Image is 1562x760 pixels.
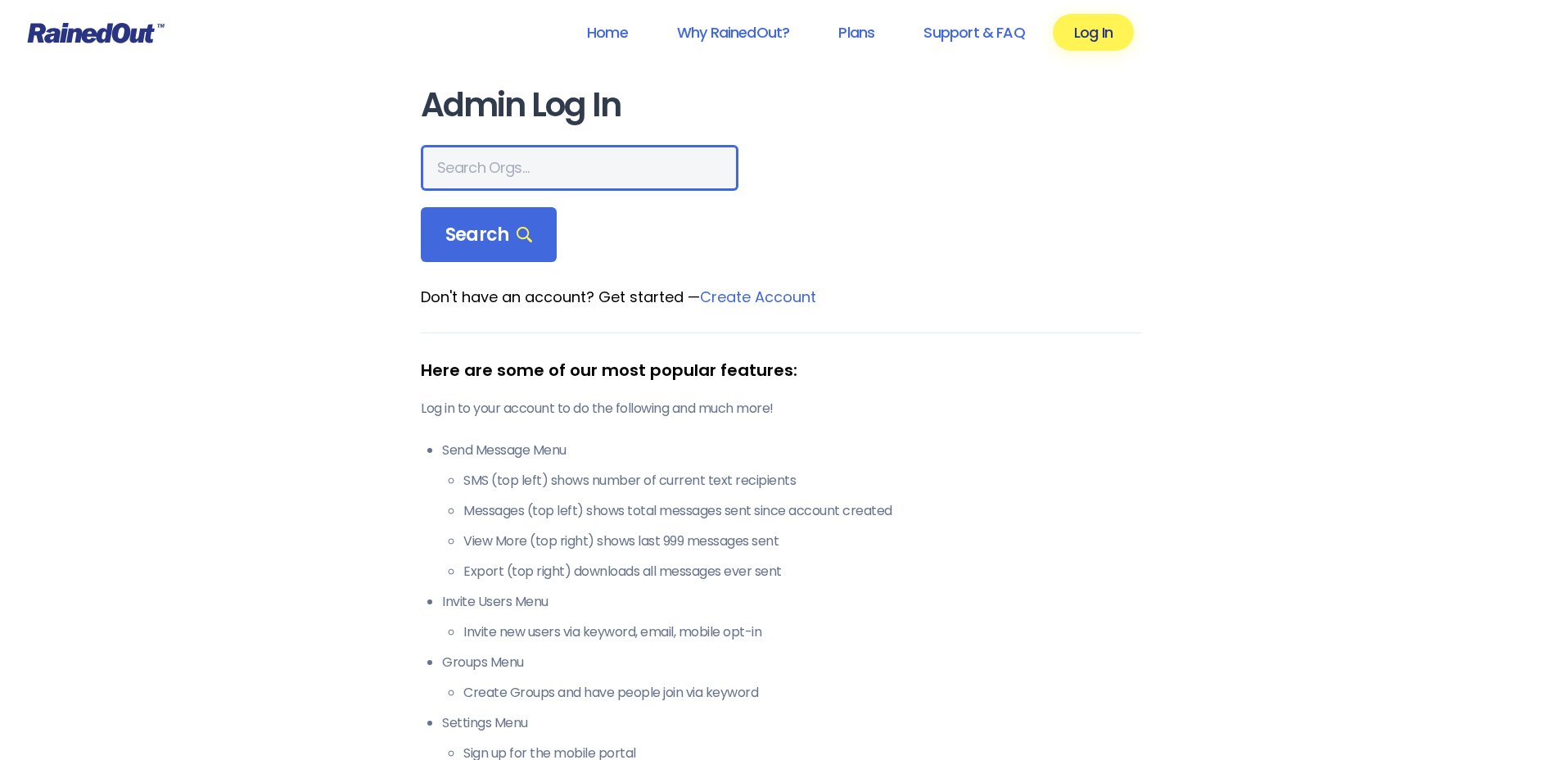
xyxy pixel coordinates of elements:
li: Messages (top left) shows total messages sent since account created [463,501,1141,521]
a: Support & FAQ [902,14,1045,51]
input: Search Orgs… [421,145,738,191]
li: Invite new users via keyword, email, mobile opt-in [463,622,1141,642]
li: SMS (top left) shows number of current text recipients [463,471,1141,491]
a: Home [566,14,649,51]
span: Search [445,224,532,247]
li: Groups Menu [442,653,1141,703]
div: Here are some of our most popular features: [421,358,1141,382]
li: Create Groups and have people join via keyword [463,683,1141,703]
a: Create Account [700,287,816,307]
h1: Admin Log In [421,87,1141,124]
div: Search [421,207,557,263]
p: Log in to your account to do the following and much more! [421,399,1141,418]
li: View More (top right) shows last 999 messages sent [463,532,1141,551]
a: Plans [817,14,896,51]
a: Why RainedOut? [656,14,811,51]
li: Export (top right) downloads all messages ever sent [463,562,1141,581]
a: Log In [1053,14,1134,51]
li: Send Message Menu [442,441,1141,581]
li: Invite Users Menu [442,592,1141,642]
